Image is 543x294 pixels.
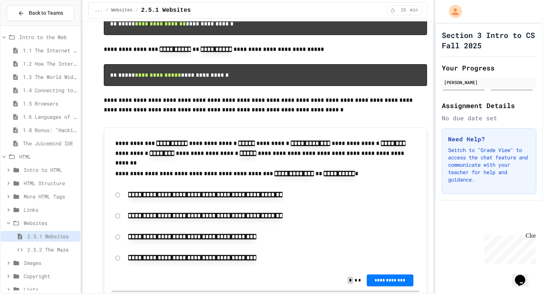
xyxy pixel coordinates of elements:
[23,113,77,121] span: 1.6 Languages of the Web
[24,193,77,200] span: More HTML Tags
[23,73,77,81] span: 1.3 The World Wide Web
[19,33,77,41] span: Intro to the Web
[19,153,77,160] span: HTML
[441,3,464,20] div: My Account
[7,5,74,21] button: Back to Teams
[23,126,77,134] span: 1.8 Bonus: "Hacking" The Web
[23,139,77,147] span: The Juicemind IDE
[512,264,536,287] iframe: chat widget
[24,179,77,187] span: HTML Structure
[23,86,77,94] span: 1.4 Connecting to a Website
[24,219,77,227] span: Websites
[23,46,77,54] span: 1.1 The Internet and its Impact on Society
[482,232,536,264] iframe: chat widget
[95,7,103,13] span: ...
[442,63,536,73] h2: Your Progress
[24,286,77,293] span: Lists
[111,7,133,13] span: Websites
[23,60,77,68] span: 1.2 How The Internet Works
[106,7,108,13] span: /
[27,232,77,240] span: 2.5.1 Websites
[442,30,536,51] h1: Section 3 Intro to CS Fall 2025
[442,100,536,111] h2: Assignment Details
[410,7,418,13] span: min
[27,246,77,253] span: 2.5.2 The Maze
[136,7,138,13] span: /
[24,272,77,280] span: Copyright
[24,166,77,174] span: Intro to HTML
[448,146,530,183] p: Switch to "Grade View" to access the chat feature and communicate with your teacher for help and ...
[23,100,77,107] span: 1.5 Browsers
[3,3,51,47] div: Chat with us now!Close
[24,206,77,214] span: Links
[444,79,534,86] div: [PERSON_NAME]
[29,9,63,17] span: Back to Teams
[141,6,191,15] span: 2.5.1 Websites
[448,135,530,143] h3: Need Help?
[442,114,536,122] div: No due date set
[397,7,409,13] span: 15
[24,259,77,267] span: Images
